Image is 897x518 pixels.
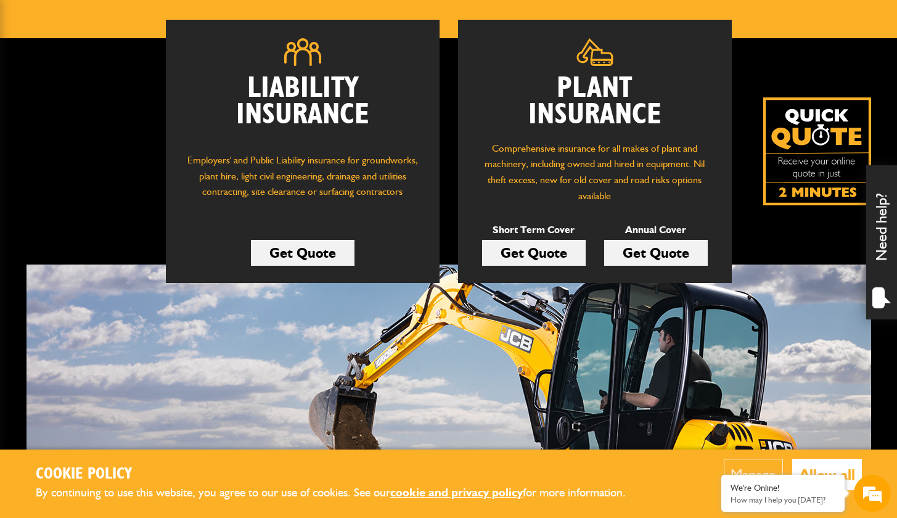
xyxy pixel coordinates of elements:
p: Comprehensive insurance for all makes of plant and machinery, including owned and hired in equipm... [477,141,713,203]
a: Get Quote [251,240,354,266]
h2: Liability Insurance [184,75,421,141]
p: Annual Cover [604,222,708,238]
h2: Plant Insurance [477,75,713,128]
p: How may I help you today? [731,495,835,504]
p: Employers' and Public Liability insurance for groundworks, plant hire, light civil engineering, d... [184,152,421,212]
button: Manage [724,459,783,490]
p: Short Term Cover [482,222,586,238]
div: Need help? [866,165,897,319]
a: cookie and privacy policy [390,485,523,499]
h2: Cookie Policy [36,465,646,484]
a: Get your insurance quote isn just 2-minutes [763,97,871,205]
a: Get Quote [482,240,586,266]
div: We're Online! [731,483,835,493]
p: By continuing to use this website, you agree to our use of cookies. See our for more information. [36,483,646,503]
button: Allow all [792,459,862,490]
a: Get Quote [604,240,708,266]
img: Quick Quote [763,97,871,205]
